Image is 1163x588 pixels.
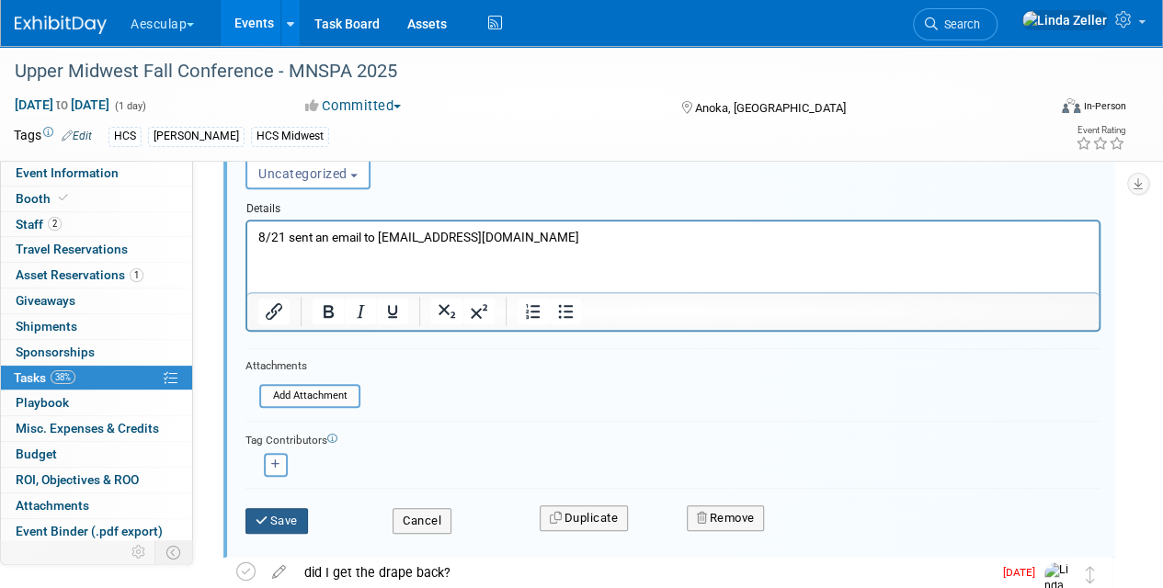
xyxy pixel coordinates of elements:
a: Asset Reservations1 [1,263,192,288]
a: Booth [1,187,192,211]
button: Superscript [463,299,495,324]
div: Event Rating [1076,126,1125,135]
a: ROI, Objectives & ROO [1,468,192,492]
span: Uncategorized [258,166,348,181]
a: Staff2 [1,212,192,237]
button: Bold [313,299,344,324]
span: Event Binder (.pdf export) [16,524,163,538]
a: Giveaways [1,288,192,313]
a: Attachments [1,493,192,518]
div: Details [245,193,1100,219]
a: Event Binder (.pdf export) [1,519,192,544]
a: Sponsorships [1,340,192,365]
td: Toggle Event Tabs [155,540,193,564]
button: Italic [345,299,376,324]
span: Search [938,17,980,31]
a: Event Information [1,161,192,186]
td: Personalize Event Tab Strip [123,540,155,564]
span: Anoka, [GEOGRAPHIC_DATA] [694,101,845,115]
span: Giveaways [16,293,75,308]
button: Numbered list [518,299,549,324]
a: Edit [62,130,92,142]
span: 2 [48,217,62,231]
img: Format-Inperson.png [1062,98,1080,113]
button: Duplicate [540,505,628,531]
span: Asset Reservations [16,267,143,282]
button: Save [245,508,308,534]
a: Travel Reservations [1,237,192,262]
div: Tag Contributors [245,429,1100,448]
a: Shipments [1,314,192,339]
a: Budget [1,442,192,467]
span: Attachments [16,498,89,513]
span: [DATE] [DATE] [14,96,110,113]
button: Cancel [393,508,451,534]
a: Search [913,8,998,40]
button: Subscript [431,299,462,324]
span: (1 day) [113,100,146,112]
div: Event Format [963,96,1126,123]
span: Misc. Expenses & Credits [16,421,159,435]
div: did I get the drape back? [295,557,992,588]
div: Attachments [245,358,360,374]
span: Tasks [14,370,75,385]
span: [DATE] [1003,566,1044,579]
a: Tasks38% [1,366,192,390]
a: Misc. Expenses & Credits [1,416,192,441]
span: Travel Reservations [16,242,128,256]
button: Underline [377,299,408,324]
span: Shipments [16,319,77,334]
div: Upper Midwest Fall Conference - MNSPA 2025 [8,55,1032,88]
span: to [53,97,71,112]
td: Tags [14,126,92,147]
div: HCS Midwest [251,127,329,146]
img: Linda Zeller [1021,10,1108,30]
i: Move task [1086,566,1095,583]
span: Budget [16,447,57,461]
span: 38% [51,370,75,384]
button: Remove [687,505,765,531]
button: Uncategorized [245,158,371,189]
span: 1 [130,268,143,282]
span: Booth [16,191,72,206]
button: Bullet list [550,299,581,324]
i: Booth reservation complete [59,193,68,203]
span: Playbook [16,395,69,410]
img: ExhibitDay [15,16,107,34]
div: In-Person [1083,99,1126,113]
span: Staff [16,217,62,232]
span: ROI, Objectives & ROO [16,472,139,487]
div: [PERSON_NAME] [148,127,245,146]
iframe: Rich Text Area [247,221,1099,292]
a: edit [263,564,295,581]
span: Event Information [16,165,119,180]
button: Committed [299,96,408,116]
button: Insert/edit link [258,299,290,324]
a: Playbook [1,390,192,415]
div: HCS [108,127,142,146]
span: Sponsorships [16,345,95,359]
